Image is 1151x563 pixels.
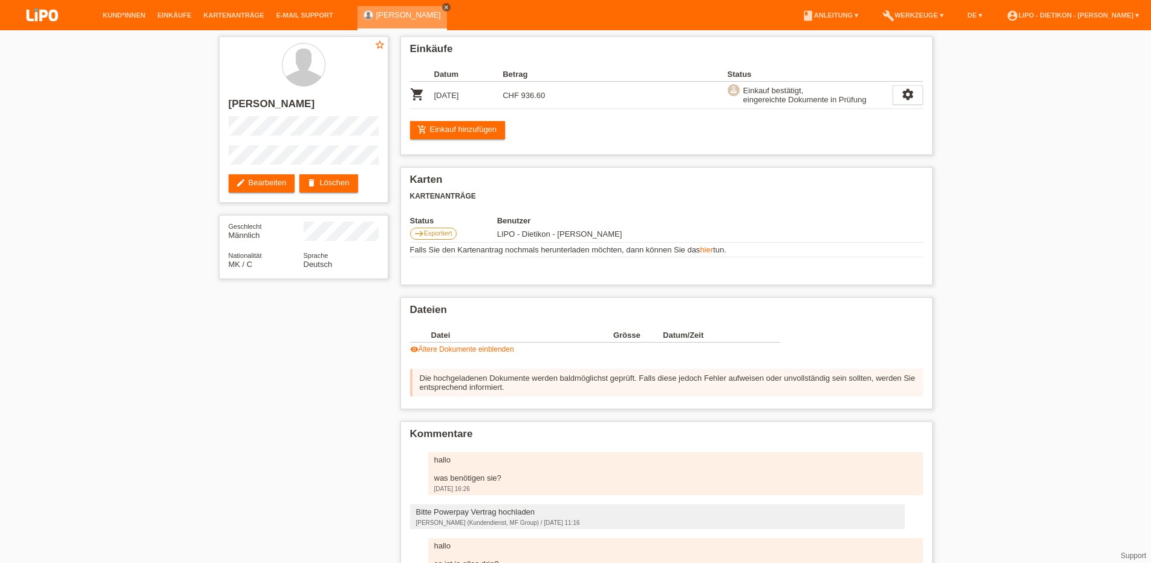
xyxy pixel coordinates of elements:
[416,519,899,526] div: [PERSON_NAME] (Kundendienst, MF Group) / [DATE] 11:16
[497,229,622,239] span: 23.09.2025
[442,3,451,12] a: close
[229,252,262,259] span: Nationalität
[802,10,814,22] i: book
[229,222,304,240] div: Männlich
[236,178,246,188] i: edit
[97,12,151,19] a: Kund*innen
[434,67,503,82] th: Datum
[431,328,613,343] th: Datei
[374,39,385,50] i: star_border
[410,369,923,397] div: Die hochgeladenen Dokumente werden baldmöglichst geprüft. Falls diese jedoch Fehler aufweisen ode...
[376,10,441,19] a: [PERSON_NAME]
[410,87,425,102] i: POSP00027908
[374,39,385,52] a: star_border
[410,43,923,61] h2: Einkäufe
[410,345,514,354] a: visibilityÄltere Dokumente einblenden
[434,455,917,482] div: hallo was benötigen sie?
[299,174,357,193] a: deleteLöschen
[901,88,915,101] i: settings
[434,486,917,492] div: [DATE] 16:26
[229,98,379,116] h2: [PERSON_NAME]
[410,345,419,354] i: visibility
[198,12,270,19] a: Kartenanträge
[270,12,339,19] a: E-Mail Support
[304,260,333,269] span: Deutsch
[304,252,328,259] span: Sprache
[503,67,572,82] th: Betrag
[410,192,923,201] h3: Kartenanträge
[503,82,572,109] td: CHF 936.60
[229,223,262,230] span: Geschlecht
[410,121,506,139] a: add_shopping_cartEinkauf hinzufügen
[414,229,424,239] i: east
[497,216,702,225] th: Benutzer
[410,304,923,322] h2: Dateien
[700,245,713,254] a: hier
[307,178,316,188] i: delete
[962,12,988,19] a: DE ▾
[229,260,253,269] span: Mazedonien / C / 01.09.2001
[740,84,867,106] div: Einkauf bestätigt, eingereichte Dokumente in Prüfung
[728,67,893,82] th: Status
[1000,12,1145,19] a: account_circleLIPO - Dietikon - [PERSON_NAME] ▾
[613,328,663,343] th: Grösse
[1121,551,1146,560] a: Support
[410,243,923,257] td: Falls Sie den Kartenantrag nochmals herunterladen möchten, dann können Sie das tun.
[424,229,452,237] span: Exportiert
[410,216,497,225] th: Status
[1006,10,1019,22] i: account_circle
[443,4,449,10] i: close
[416,507,899,516] div: Bitte Powerpay Vertrag hochladen
[410,428,923,446] h2: Kommentare
[876,12,950,19] a: buildWerkzeuge ▾
[663,328,762,343] th: Datum/Zeit
[151,12,197,19] a: Einkäufe
[417,125,427,134] i: add_shopping_cart
[410,174,923,192] h2: Karten
[434,82,503,109] td: [DATE]
[796,12,864,19] a: bookAnleitung ▾
[729,85,738,94] i: approval
[12,25,73,34] a: LIPO pay
[882,10,895,22] i: build
[229,174,295,193] a: editBearbeiten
